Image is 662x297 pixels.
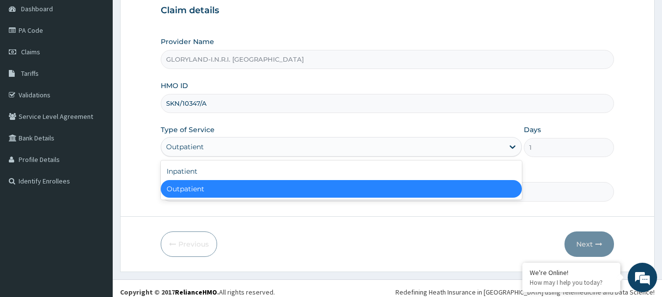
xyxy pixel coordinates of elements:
[564,231,614,257] button: Next
[524,125,541,135] label: Days
[161,5,614,16] h3: Claim details
[161,231,217,257] button: Previous
[51,55,165,68] div: Chat with us now
[161,180,522,198] div: Outpatient
[161,81,188,91] label: HMO ID
[530,268,613,277] div: We're Online!
[21,47,40,56] span: Claims
[161,94,614,113] input: Enter HMO ID
[161,5,184,28] div: Minimize live chat window
[120,288,219,297] strong: Copyright © 2017 .
[175,288,217,297] a: RelianceHMO
[161,162,522,180] div: Inpatient
[21,4,53,13] span: Dashboard
[5,195,187,229] textarea: Type your message and hit 'Enter'
[395,287,655,297] div: Redefining Heath Insurance in [GEOGRAPHIC_DATA] using Telemedicine and Data Science!
[18,49,40,73] img: d_794563401_company_1708531726252_794563401
[530,278,613,287] p: How may I help you today?
[161,37,214,46] label: Provider Name
[57,87,135,186] span: We're online!
[21,69,39,78] span: Tariffs
[166,142,204,152] div: Outpatient
[161,125,215,135] label: Type of Service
